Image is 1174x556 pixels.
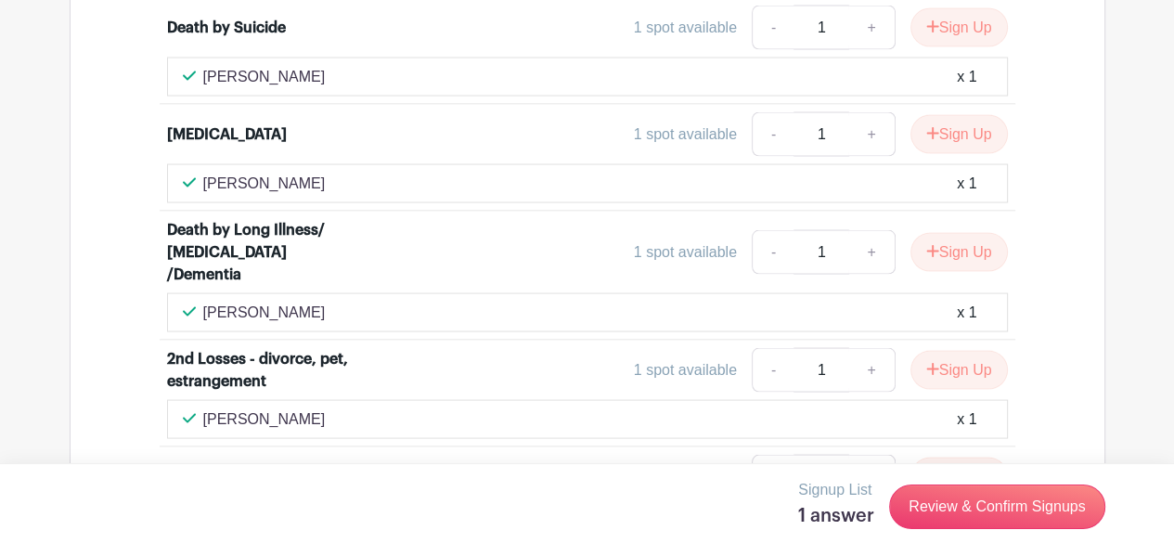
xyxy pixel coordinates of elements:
a: - [752,455,794,499]
p: Signup List [798,479,874,501]
h5: 1 answer [798,505,874,527]
a: - [752,6,794,50]
p: [PERSON_NAME] [203,173,326,195]
div: x 1 [957,66,976,88]
p: [PERSON_NAME] [203,66,326,88]
a: + [848,112,895,157]
div: Death by Long Illness/ [MEDICAL_DATA] /Dementia [167,219,355,286]
div: 1 spot available [634,17,737,39]
a: + [848,6,895,50]
a: - [752,112,794,157]
a: - [752,348,794,393]
button: Sign Up [910,458,1008,497]
div: x 1 [957,302,976,324]
a: - [752,230,794,275]
a: + [848,455,895,499]
button: Sign Up [910,115,1008,154]
p: [PERSON_NAME] [203,408,326,431]
a: + [848,348,895,393]
a: Review & Confirm Signups [889,485,1104,529]
div: x 1 [957,408,976,431]
button: Sign Up [910,233,1008,272]
div: 1 spot available [634,123,737,146]
p: [PERSON_NAME] [203,302,326,324]
div: x 1 [957,173,976,195]
div: Death by Suicide [167,17,286,39]
div: 1 spot available [634,359,737,381]
div: [MEDICAL_DATA] [167,123,287,146]
button: Sign Up [910,351,1008,390]
button: Sign Up [910,8,1008,47]
div: 1 spot available [634,241,737,264]
a: + [848,230,895,275]
div: 2nd Losses - divorce, pet, estrangement [167,348,355,393]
